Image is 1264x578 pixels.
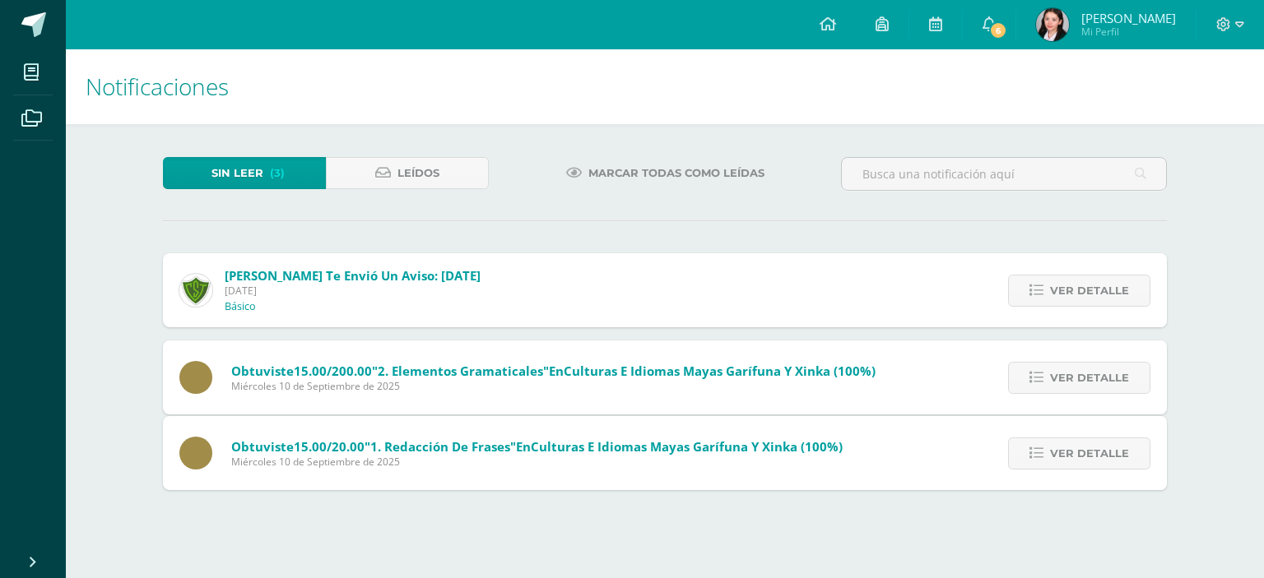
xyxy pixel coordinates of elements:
span: 6 [989,21,1007,39]
span: Mi Perfil [1081,25,1176,39]
a: Leídos [326,157,489,189]
a: Sin leer(3) [163,157,326,189]
span: (3) [270,158,285,188]
img: aeced7fb721702dc989cb3cf6ce3eb3c.png [1036,8,1069,41]
span: 15.00/200.00 [294,363,372,379]
span: Ver detalle [1050,438,1129,469]
span: Leídos [397,158,439,188]
input: Busca una notificación aquí [842,158,1166,190]
span: Sin leer [211,158,263,188]
span: [PERSON_NAME] [1081,10,1176,26]
span: Miércoles 10 de Septiembre de 2025 [231,455,843,469]
span: 15.00/20.00 [294,438,365,455]
span: Ver detalle [1050,363,1129,393]
p: Básico [225,300,256,313]
span: Obtuviste en [231,363,876,379]
span: [DATE] [225,284,481,298]
span: Miércoles 10 de Septiembre de 2025 [231,379,876,393]
span: "2. Elementos gramaticales" [372,363,549,379]
span: "1. Redacción de frases" [365,438,516,455]
span: Obtuviste en [231,438,843,455]
span: Culturas e Idiomas Mayas Garífuna y Xinka (100%) [564,363,876,379]
span: [PERSON_NAME] te envió un aviso: [DATE] [225,267,481,284]
span: Culturas e Idiomas Mayas Garífuna y Xinka (100%) [531,438,843,455]
span: Notificaciones [86,71,229,102]
span: Marcar todas como leídas [588,158,764,188]
img: c7e4502288b633c389763cda5c4117dc.png [179,274,212,307]
a: Marcar todas como leídas [546,157,785,189]
span: Ver detalle [1050,275,1129,306]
